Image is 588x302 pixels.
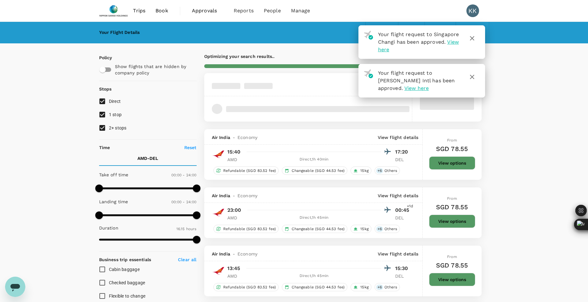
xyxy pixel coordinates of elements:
[264,7,281,15] span: People
[291,7,310,15] span: Manage
[378,134,419,141] p: View flight details
[247,156,381,163] div: Direct , 1h 40min
[351,225,371,233] div: 15kg
[184,144,197,151] p: Reset
[227,148,241,156] p: 15:40
[395,265,411,272] p: 15:30
[429,273,475,286] button: View options
[378,31,459,45] span: Your flight request to Singapore Changi has been approved.
[176,227,197,231] span: 16.15 hours
[221,168,279,173] span: Refundable (SGD 83.52 fee)
[429,156,475,170] button: View options
[204,53,343,60] p: Optimizing your search results..
[109,267,140,272] span: Cabin baggage
[395,215,411,221] p: DEL
[213,167,279,175] div: Refundable (SGD 83.52 fee)
[115,63,192,76] p: Show flights that are hidden by company policy
[395,156,411,163] p: DEL
[230,134,237,141] span: -
[447,138,457,142] span: From
[351,167,371,175] div: 15kg
[178,256,196,263] p: Clear all
[212,192,230,199] span: Air India
[237,192,257,199] span: Economy
[99,144,110,151] p: Time
[289,168,347,173] span: Changeable (SGD 44.53 fee)
[378,251,419,257] p: View flight details
[376,168,383,173] span: + 6
[436,144,468,154] h6: SGD 78.55
[375,283,400,291] div: +6Others
[192,7,224,15] span: Approvals
[99,86,112,91] strong: Stops
[212,206,224,219] img: AI
[109,125,127,130] span: 2+ stops
[213,225,279,233] div: Refundable (SGD 83.52 fee)
[99,54,105,61] p: Policy
[282,283,347,291] div: Changeable (SGD 44.53 fee)
[109,293,146,299] span: Flexible to change
[447,255,457,259] span: From
[358,226,371,232] span: 15kg
[351,283,371,291] div: 15kg
[436,260,468,270] h6: SGD 78.55
[358,168,371,173] span: 15kg
[237,134,257,141] span: Economy
[407,203,413,210] span: +1d
[404,85,429,91] span: View here
[227,206,241,214] p: 23:00
[171,200,197,204] span: 00:00 - 24:00
[99,172,129,178] p: Take off time
[375,167,400,175] div: +6Others
[378,70,455,91] span: Your flight request to [PERSON_NAME] Intl has been approved.
[395,273,411,279] p: DEL
[227,273,243,279] p: AMD
[99,257,151,262] strong: Business trip essentials
[234,7,254,15] span: Reports
[289,226,347,232] span: Changeable (SGD 44.53 fee)
[99,225,118,231] p: Duration
[99,198,128,205] p: Landing time
[247,215,381,221] div: Direct , 1h 45min
[99,4,128,18] img: Nippon Sanso Holdings Singapore Pte Ltd
[247,273,381,279] div: Direct , 1h 45min
[395,206,411,214] p: 00:45
[227,215,243,221] p: AMD
[436,202,468,212] h6: SGD 78.55
[5,277,25,297] iframe: Button to launch messaging window
[358,285,371,290] span: 15kg
[364,69,373,78] img: flight-approved
[230,251,237,257] span: -
[376,285,383,290] span: + 6
[466,4,479,17] div: KK
[447,196,457,201] span: From
[109,99,121,104] span: Direct
[133,7,145,15] span: Trips
[212,251,230,257] span: Air India
[171,173,197,177] span: 00:00 - 24:00
[212,264,224,277] img: AI
[221,226,279,232] span: Refundable (SGD 83.52 fee)
[429,215,475,228] button: View options
[378,192,419,199] p: View flight details
[382,226,400,232] span: Others
[230,192,237,199] span: -
[227,265,240,272] p: 13:45
[395,148,411,156] p: 17:20
[237,251,257,257] span: Economy
[99,29,140,36] div: Your Flight Details
[213,283,279,291] div: Refundable (SGD 83.52 fee)
[282,167,347,175] div: Changeable (SGD 44.53 fee)
[221,285,279,290] span: Refundable (SGD 83.52 fee)
[289,285,347,290] span: Changeable (SGD 44.53 fee)
[227,156,243,163] p: AMD
[282,225,347,233] div: Changeable (SGD 44.53 fee)
[155,7,168,15] span: Book
[212,148,224,160] img: AI
[382,168,400,173] span: Others
[382,285,400,290] span: Others
[109,112,122,117] span: 1 stop
[137,155,158,161] p: AMD - DEL
[109,280,145,285] span: Checked baggage
[376,226,383,232] span: + 6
